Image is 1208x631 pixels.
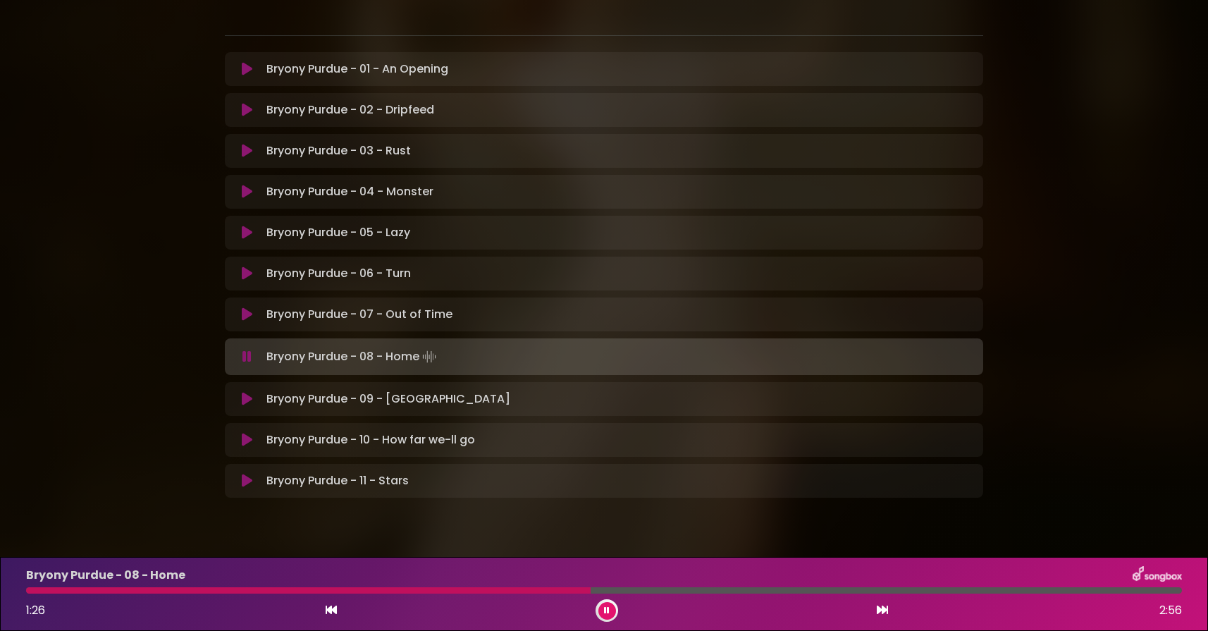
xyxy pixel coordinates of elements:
[266,183,433,200] p: Bryony Purdue - 04 - Monster
[266,347,439,367] p: Bryony Purdue - 08 - Home
[266,102,434,118] p: Bryony Purdue - 02 - Dripfeed
[266,391,510,408] p: Bryony Purdue - 09 - [GEOGRAPHIC_DATA]
[266,142,411,159] p: Bryony Purdue - 03 - Rust
[266,431,475,448] p: Bryony Purdue - 10 - How far we-ll go
[266,61,448,78] p: Bryony Purdue - 01 - An Opening
[266,472,409,489] p: Bryony Purdue - 11 - Stars
[419,347,439,367] img: waveform4.gif
[266,306,452,323] p: Bryony Purdue - 07 - Out of Time
[266,265,411,282] p: Bryony Purdue - 06 - Turn
[266,224,410,241] p: Bryony Purdue - 05 - Lazy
